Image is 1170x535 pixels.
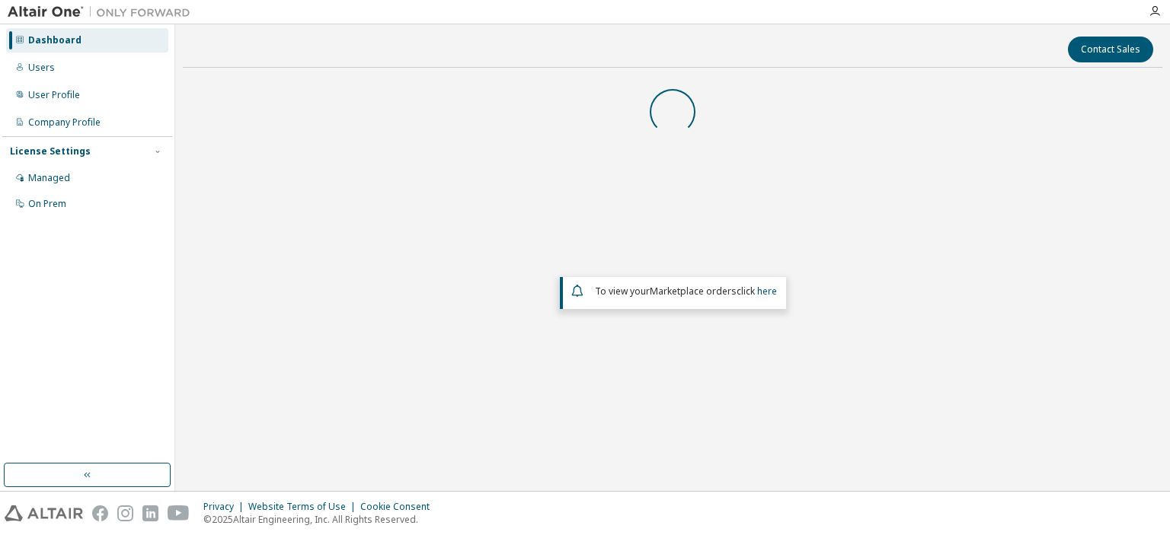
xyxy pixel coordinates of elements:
img: altair_logo.svg [5,505,83,521]
div: License Settings [10,145,91,158]
div: On Prem [28,198,66,210]
div: Dashboard [28,34,82,46]
img: instagram.svg [117,505,133,521]
div: Company Profile [28,116,101,129]
div: Website Terms of Use [248,501,360,513]
div: Users [28,62,55,74]
a: here [757,285,777,298]
div: Privacy [203,501,248,513]
img: facebook.svg [92,505,108,521]
button: Contact Sales [1068,37,1153,62]
em: Marketplace orders [650,285,737,298]
span: To view your click [595,285,777,298]
img: Altair One [8,5,198,20]
img: linkedin.svg [142,505,158,521]
img: youtube.svg [168,505,190,521]
p: © 2025 Altair Engineering, Inc. All Rights Reserved. [203,513,439,526]
div: User Profile [28,89,80,101]
div: Cookie Consent [360,501,439,513]
div: Managed [28,172,70,184]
